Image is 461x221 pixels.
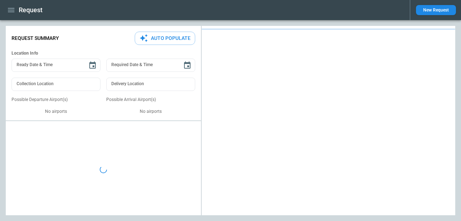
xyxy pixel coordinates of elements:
[135,32,195,45] button: Auto Populate
[85,58,100,73] button: Choose date
[180,58,194,73] button: Choose date
[12,109,100,115] p: No airports
[106,97,195,103] p: Possible Arrival Airport(s)
[416,5,456,15] button: New Request
[106,109,195,115] p: No airports
[19,6,42,14] h1: Request
[12,51,195,56] h6: Location Info
[12,35,59,41] p: Request Summary
[12,97,100,103] p: Possible Departure Airport(s)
